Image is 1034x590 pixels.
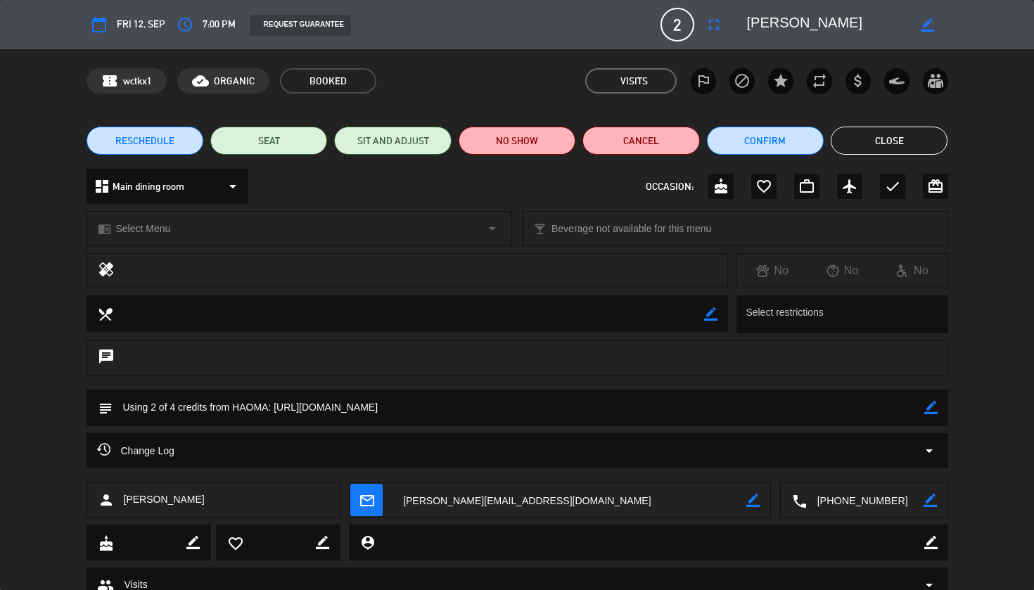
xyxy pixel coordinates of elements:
[280,68,376,94] span: BOOKED
[172,12,198,37] button: access_time
[772,72,789,89] i: star
[98,348,115,368] i: chat
[850,72,867,89] i: attach_money
[116,221,171,237] span: Select Menu
[924,494,937,507] i: border_color
[359,492,374,508] i: mail_outline
[98,535,113,551] i: cake
[192,72,209,89] i: cloud_done
[97,442,174,459] span: Change Log
[115,134,174,148] span: RESCHEDULE
[737,262,807,280] div: No
[798,178,815,195] i: work_outline
[695,72,712,89] i: outlined_flag
[831,127,947,155] button: Close
[660,8,694,41] span: 2
[87,12,112,37] button: calendar_today
[877,262,947,280] div: No
[334,127,451,155] button: SIT AND ADJUST
[250,15,351,36] div: REQUEST GUARANTEE
[701,12,727,37] button: fullscreen
[746,494,760,507] i: border_color
[203,16,236,32] span: 7:00 PM
[884,178,901,195] i: check
[704,307,717,321] i: border_color
[123,73,152,89] span: wctkx1
[582,127,699,155] button: Cancel
[921,442,938,459] i: arrow_drop_down
[210,127,327,155] button: SEAT
[87,127,203,155] button: RESCHEDULE
[94,178,110,195] i: dashboard
[91,16,108,33] i: calendar_today
[316,536,329,549] i: border_color
[359,534,375,550] i: person_pin
[101,72,118,89] span: confirmation_number
[924,536,938,549] i: border_color
[227,535,243,551] i: favorite_border
[459,127,575,155] button: NO SHOW
[713,178,729,195] i: cake
[706,16,722,33] i: fullscreen
[841,178,858,195] i: airplanemode_active
[98,261,115,281] i: healing
[98,492,115,508] i: person
[98,222,111,236] i: chrome_reader_mode
[177,16,193,33] i: access_time
[224,178,241,195] i: arrow_drop_down
[214,73,255,89] span: ORGANIC
[811,72,828,89] i: repeat
[484,220,501,237] i: arrow_drop_down
[117,16,165,32] span: Fri 12, Sep
[186,536,200,549] i: border_color
[97,400,113,416] i: subject
[533,222,547,236] i: local_bar
[755,178,772,195] i: favorite_border
[551,221,711,237] span: Beverage not available for this menu
[808,262,877,280] div: No
[646,179,694,195] span: OCCASION:
[924,401,938,414] i: border_color
[921,18,934,32] i: border_color
[124,492,205,508] span: [PERSON_NAME]
[791,493,807,508] i: local_phone
[734,72,751,89] i: block
[97,306,113,321] i: local_dining
[927,178,944,195] i: card_giftcard
[707,127,824,155] button: Confirm
[620,73,648,89] em: Visits
[113,179,184,195] span: Main dining room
